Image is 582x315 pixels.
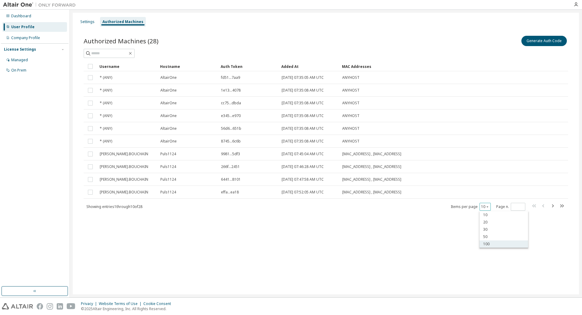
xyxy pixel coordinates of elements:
[11,58,28,62] div: Managed
[100,75,112,80] span: * (ANY)
[160,101,177,106] span: AltairOne
[221,75,240,80] span: fd51...7aa9
[99,301,143,306] div: Website Terms of Use
[221,164,240,169] span: 266f...2451
[221,177,241,182] span: 6441...8101
[221,101,241,106] span: cc75...dbda
[342,164,401,169] span: [MAC_ADDRESS] , [MAC_ADDRESS]
[11,35,40,40] div: Company Profile
[282,113,324,118] span: [DATE] 07:35:08 AM UTC
[81,306,175,311] p: © 2025 Altair Engineering, Inc. All Rights Reserved.
[160,113,177,118] span: AltairOne
[102,19,143,24] div: Authorized Machines
[160,88,177,93] span: AltairOne
[160,126,177,131] span: AltairOne
[47,303,53,310] img: instagram.svg
[221,126,241,131] span: 56d6...651b
[481,204,489,209] button: 10
[342,101,360,106] span: ANYHOST
[342,62,504,71] div: MAC Addresses
[100,113,112,118] span: * (ANY)
[100,88,112,93] span: * (ANY)
[57,303,63,310] img: linkedin.svg
[480,219,528,226] div: 20
[342,88,360,93] span: ANYHOST
[100,126,112,131] span: * (ANY)
[342,126,360,131] span: ANYHOST
[100,190,148,195] span: [PERSON_NAME].BOUCHAIN
[11,25,35,29] div: User Profile
[282,177,324,182] span: [DATE] 07:47:58 AM UTC
[221,88,241,93] span: 1e13...4078
[342,75,360,80] span: ANYHOST
[282,190,324,195] span: [DATE] 07:52:05 AM UTC
[37,303,43,310] img: facebook.svg
[11,14,31,18] div: Dashboard
[480,211,528,219] div: 10
[281,62,337,71] div: Added At
[282,101,324,106] span: [DATE] 07:35:08 AM UTC
[86,204,142,209] span: Showing entries 1 through 10 of 28
[160,177,176,182] span: Puls1124
[342,190,401,195] span: [MAC_ADDRESS] , [MAC_ADDRESS]
[342,177,401,182] span: [MAC_ADDRESS] , [MAC_ADDRESS]
[160,190,176,195] span: Puls1124
[11,68,26,73] div: On Prem
[342,152,401,156] span: [MAC_ADDRESS] , [MAC_ADDRESS]
[282,88,324,93] span: [DATE] 07:35:08 AM UTC
[160,139,177,144] span: AltairOne
[480,233,528,240] div: 50
[100,164,148,169] span: [PERSON_NAME].BOUCHAIN
[99,62,155,71] div: Username
[480,226,528,233] div: 30
[282,164,324,169] span: [DATE] 07:46:28 AM UTC
[521,36,567,46] button: Generate Auth Code
[282,75,324,80] span: [DATE] 07:35:05 AM UTC
[480,240,528,248] div: 100
[100,139,112,144] span: * (ANY)
[282,139,324,144] span: [DATE] 07:35:08 AM UTC
[3,2,79,8] img: Altair One
[160,152,176,156] span: Puls1124
[282,152,324,156] span: [DATE] 07:45:04 AM UTC
[221,113,241,118] span: e345...e970
[67,303,75,310] img: youtube.svg
[81,301,99,306] div: Privacy
[80,19,95,24] div: Settings
[160,75,177,80] span: AltairOne
[342,139,360,144] span: ANYHOST
[4,47,36,52] div: License Settings
[282,126,324,131] span: [DATE] 07:35:08 AM UTC
[342,113,360,118] span: ANYHOST
[2,303,33,310] img: altair_logo.svg
[496,203,525,211] span: Page n.
[100,177,148,182] span: [PERSON_NAME].BOUCHAIN
[451,203,491,211] span: Items per page
[100,152,148,156] span: [PERSON_NAME].BOUCHAIN
[221,190,239,195] span: effa...ea18
[100,101,112,106] span: * (ANY)
[221,62,276,71] div: Auth Token
[221,152,240,156] span: 9981...5df3
[143,301,175,306] div: Cookie Consent
[221,139,241,144] span: 8745...6c6b
[160,164,176,169] span: Puls1124
[84,37,159,45] span: Authorized Machines (28)
[160,62,216,71] div: Hostname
